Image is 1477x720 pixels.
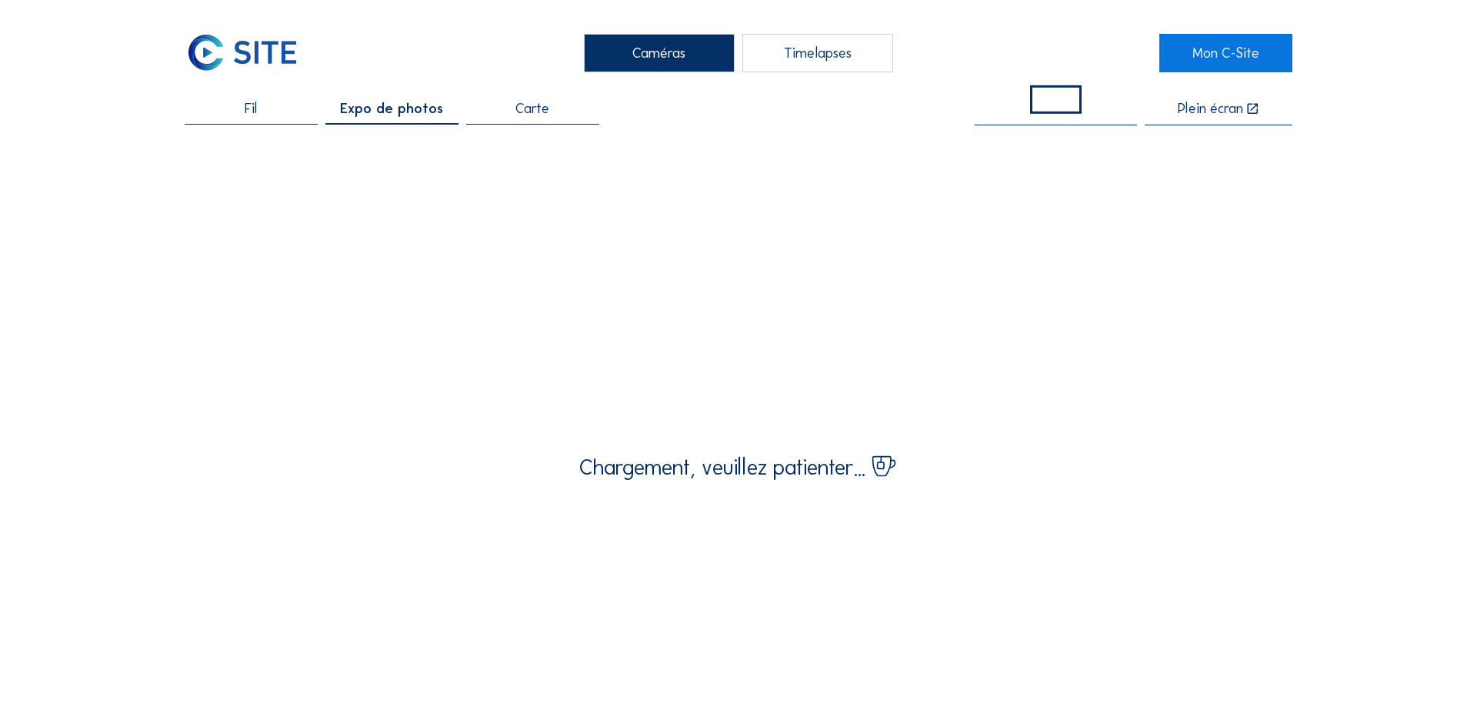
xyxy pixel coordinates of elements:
[1159,34,1292,73] a: Mon C-Site
[584,34,735,73] div: Caméras
[742,34,893,73] div: Timelapses
[185,34,318,73] a: C-SITE Logo
[1178,102,1243,116] div: Plein écran
[515,102,549,115] span: Carte
[340,102,443,115] span: Expo de photos
[185,34,301,73] img: C-SITE Logo
[245,102,257,115] span: Fil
